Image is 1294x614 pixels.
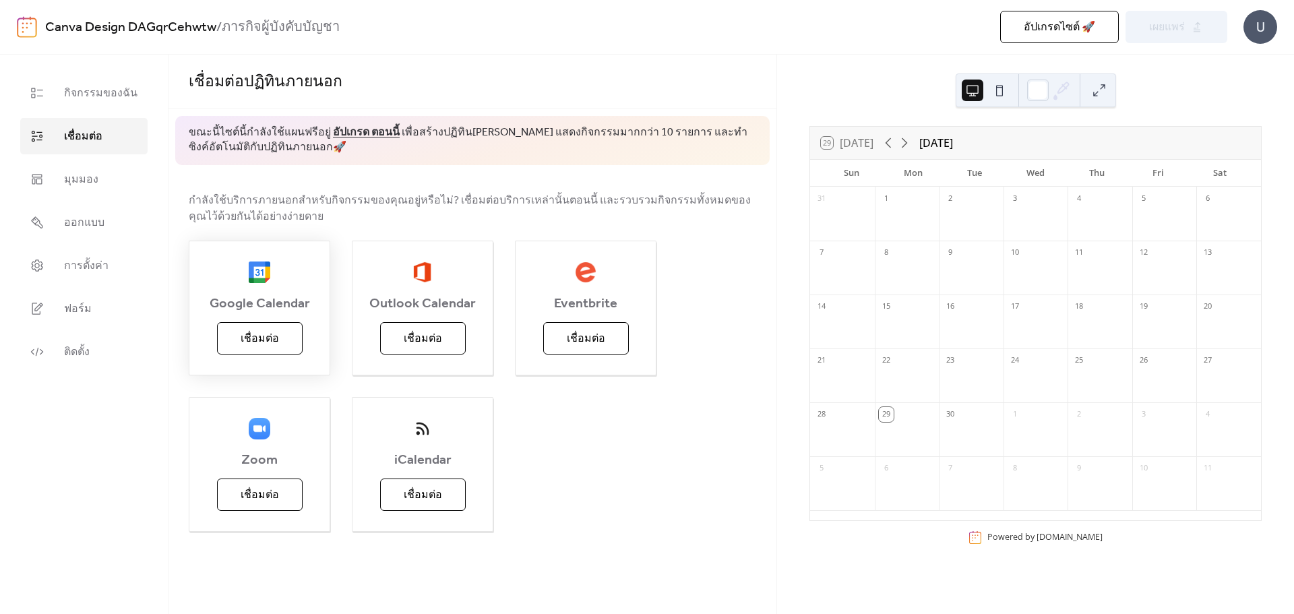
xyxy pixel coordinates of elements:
[64,344,90,361] span: ติดตั้ง
[1072,191,1086,206] div: 4
[1136,245,1151,260] div: 12
[1136,299,1151,314] div: 19
[814,461,829,476] div: 5
[1008,461,1022,476] div: 8
[1024,20,1095,36] span: อัปเกรดไซต์ 🚀
[1136,191,1151,206] div: 5
[189,67,342,97] span: เชื่อมต่อปฏิทินภายนอก
[882,160,944,187] div: Mon
[1072,407,1086,422] div: 2
[1008,245,1022,260] div: 10
[919,135,953,151] div: [DATE]
[1200,407,1215,422] div: 4
[413,262,431,283] img: outlook
[64,129,102,145] span: เชื่อมต่อ
[352,452,493,468] span: iCalendar
[879,191,894,206] div: 1
[20,118,148,154] a: เชื่อมต่อ
[241,487,279,503] span: เชื่อมต่อ
[987,531,1103,543] div: Powered by
[821,160,882,187] div: Sun
[575,262,596,283] img: eventbrite
[1072,461,1086,476] div: 9
[20,247,148,284] a: การตั้งค่า
[1200,353,1215,368] div: 27
[1072,353,1086,368] div: 25
[814,353,829,368] div: 21
[1128,160,1189,187] div: Fri
[64,86,137,102] span: กิจกรรมของฉัน
[1189,160,1250,187] div: Sat
[216,15,222,40] b: /
[879,461,894,476] div: 6
[944,160,1005,187] div: Tue
[217,479,303,511] button: เชื่อมต่อ
[189,193,756,225] span: กำลังใช้บริการภายนอกสำหรับกิจกรรมของคุณอยู่หรือไม่? เชื่อมต่อบริการเหล่านั้นตอนนี้ และรวบรวมกิจกร...
[64,172,98,188] span: มุมมอง
[352,296,493,312] span: Outlook Calendar
[943,299,958,314] div: 16
[20,75,148,111] a: กิจกรรมของฉัน
[1136,407,1151,422] div: 3
[1008,407,1022,422] div: 1
[1005,160,1066,187] div: Wed
[1200,191,1215,206] div: 6
[404,331,442,347] span: เชื่อมต่อ
[943,191,958,206] div: 2
[20,204,148,241] a: ออกแบบ
[1066,160,1128,187] div: Thu
[567,331,605,347] span: เชื่อมต่อ
[1243,10,1277,44] div: U
[516,296,656,312] span: Eventbrite
[404,487,442,503] span: เชื่อมต่อ
[1136,461,1151,476] div: 10
[879,245,894,260] div: 8
[249,418,270,439] img: zoom
[189,452,330,468] span: Zoom
[189,125,756,156] span: ขณะนี้ไซต์นี้กำลังใช้แผนฟรีอยู่ เพื่อสร้างปฏิทิน[PERSON_NAME] แสดงกิจกรรมมากกว่า 10 รายการ และทำซ...
[17,16,37,38] img: logo
[814,299,829,314] div: 14
[333,122,400,143] a: อัปเกรด ตอนนี้
[814,407,829,422] div: 28
[380,479,466,511] button: เชื่อมต่อ
[1200,461,1215,476] div: 11
[1008,299,1022,314] div: 17
[1008,191,1022,206] div: 3
[222,15,340,40] b: ภารกิจผู้บังคับบัญชา
[1037,531,1103,543] a: [DOMAIN_NAME]
[1000,11,1119,43] button: อัปเกรดไซต์ 🚀
[64,215,104,231] span: ออกแบบ
[1072,299,1086,314] div: 18
[814,245,829,260] div: 7
[879,407,894,422] div: 29
[814,191,829,206] div: 31
[412,418,433,439] img: ical
[20,290,148,327] a: ฟอร์ม
[1200,299,1215,314] div: 20
[543,322,629,355] button: เชื่อมต่อ
[943,461,958,476] div: 7
[943,407,958,422] div: 30
[64,258,109,274] span: การตั้งค่า
[241,331,279,347] span: เชื่อมต่อ
[879,299,894,314] div: 15
[943,245,958,260] div: 9
[943,353,958,368] div: 23
[20,334,148,370] a: ติดตั้ง
[64,301,92,317] span: ฟอร์ม
[879,353,894,368] div: 22
[1200,245,1215,260] div: 13
[20,161,148,197] a: มุมมอง
[1072,245,1086,260] div: 11
[189,296,330,312] span: Google Calendar
[1008,353,1022,368] div: 24
[45,15,216,40] a: Canva Design DAGqrCehwtw
[249,262,270,283] img: google
[380,322,466,355] button: เชื่อมต่อ
[217,322,303,355] button: เชื่อมต่อ
[1136,353,1151,368] div: 26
